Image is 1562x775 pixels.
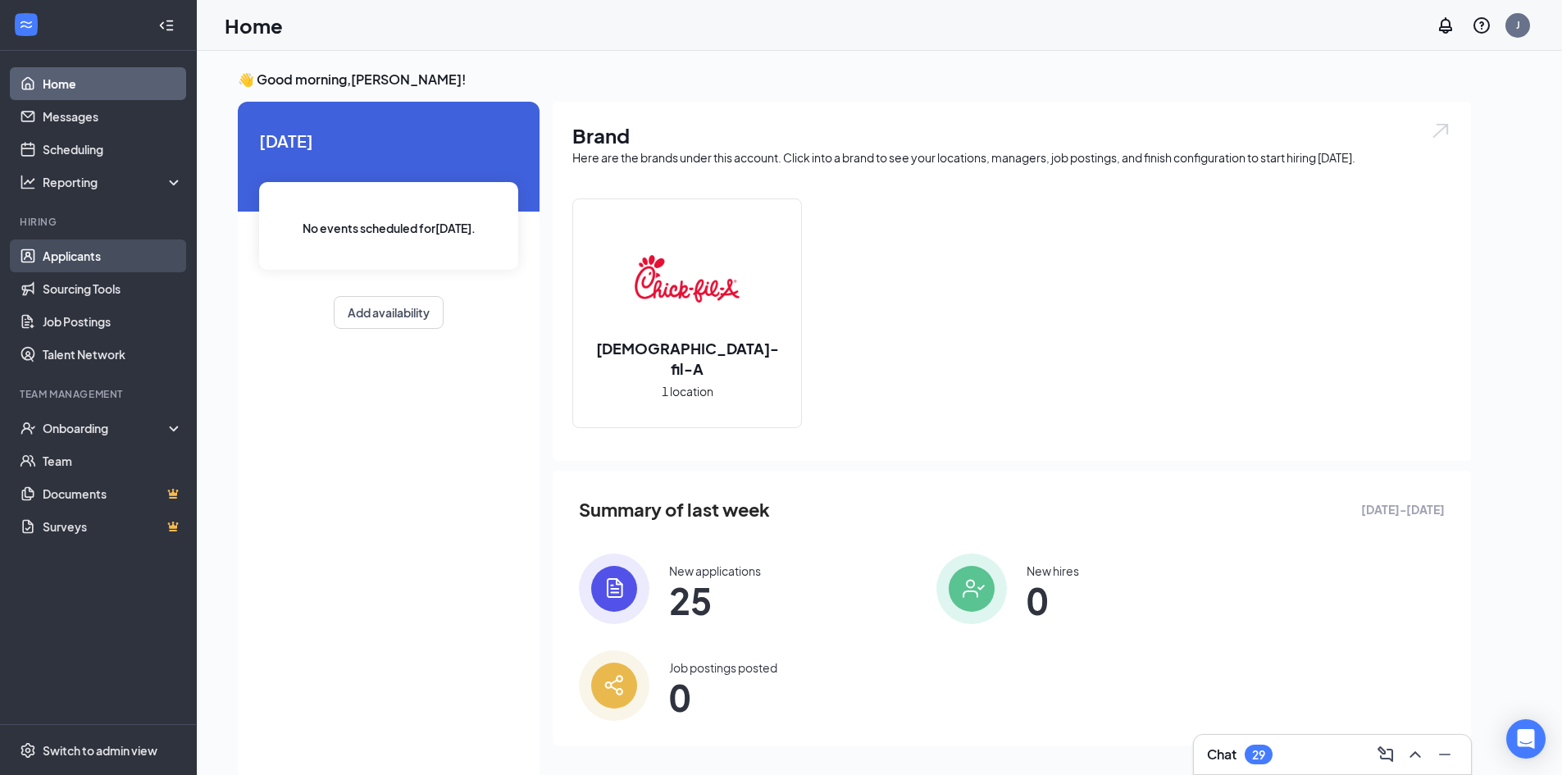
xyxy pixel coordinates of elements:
div: Here are the brands under this account. Click into a brand to see your locations, managers, job p... [572,149,1451,166]
svg: Analysis [20,174,36,190]
img: icon [579,650,649,721]
a: Job Postings [43,305,183,338]
div: Hiring [20,215,180,229]
svg: ComposeMessage [1376,745,1396,764]
img: icon [579,554,649,624]
button: ComposeMessage [1373,741,1399,768]
h1: Brand [572,121,1451,149]
span: 0 [669,682,777,712]
h3: Chat [1207,745,1236,764]
a: Applicants [43,239,183,272]
span: 1 location [662,382,713,400]
span: 25 [669,586,761,615]
div: Open Intercom Messenger [1506,719,1546,759]
a: Sourcing Tools [43,272,183,305]
div: Job postings posted [669,659,777,676]
svg: UserCheck [20,420,36,436]
h2: [DEMOGRAPHIC_DATA]-fil-A [573,338,801,379]
a: Scheduling [43,133,183,166]
span: [DATE] [259,128,518,153]
div: Switch to admin view [43,742,157,759]
svg: Settings [20,742,36,759]
a: Messages [43,100,183,133]
a: Home [43,67,183,100]
div: Onboarding [43,420,169,436]
svg: Collapse [158,17,175,34]
img: open.6027fd2a22e1237b5b06.svg [1430,121,1451,140]
svg: QuestionInfo [1472,16,1491,35]
button: Minimize [1432,741,1458,768]
a: SurveysCrown [43,510,183,543]
h1: Home [225,11,283,39]
span: Summary of last week [579,495,770,524]
div: 29 [1252,748,1265,762]
button: Add availability [334,296,444,329]
svg: ChevronUp [1405,745,1425,764]
svg: WorkstreamLogo [18,16,34,33]
span: [DATE] - [DATE] [1361,500,1445,518]
svg: Notifications [1436,16,1455,35]
img: icon [936,554,1007,624]
h3: 👋 Good morning, [PERSON_NAME] ! [238,71,1471,89]
button: ChevronUp [1402,741,1428,768]
span: No events scheduled for [DATE] . [303,219,476,237]
div: New applications [669,563,761,579]
div: Team Management [20,387,180,401]
div: New hires [1027,563,1079,579]
a: Talent Network [43,338,183,371]
img: Chick-fil-A [635,226,740,331]
span: 0 [1027,586,1079,615]
div: J [1516,18,1520,32]
a: DocumentsCrown [43,477,183,510]
div: Reporting [43,174,184,190]
svg: Minimize [1435,745,1455,764]
a: Team [43,444,183,477]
